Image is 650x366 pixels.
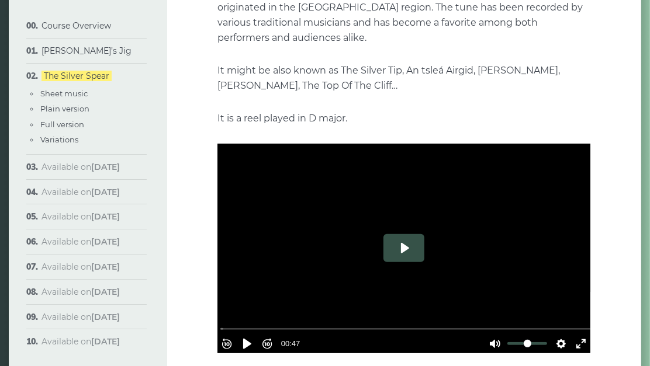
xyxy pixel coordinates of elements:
a: Variations [40,135,78,144]
a: The Silver Spear [42,71,112,81]
strong: [DATE] [91,236,120,247]
p: It is a reel played in D major. [217,111,590,126]
span: Available on [42,236,120,247]
a: [PERSON_NAME]’s Jig [42,46,132,56]
strong: [DATE] [91,262,120,272]
strong: [DATE] [91,336,120,347]
span: Available on [42,211,120,222]
strong: [DATE] [91,187,120,197]
a: Plain version [40,104,89,113]
strong: [DATE] [91,312,120,322]
span: Available on [42,262,120,272]
strong: [DATE] [91,162,120,172]
a: Course Overview [42,20,111,31]
span: Available on [42,336,120,347]
a: Sheet music [40,89,88,98]
strong: [DATE] [91,211,120,222]
span: Available on [42,287,120,297]
strong: [DATE] [91,287,120,297]
a: Full version [40,120,84,129]
p: It might be also known as The Silver Tip, An tsleá Airgid, [PERSON_NAME], [PERSON_NAME], The Top ... [217,63,590,93]
span: Available on [42,187,120,197]
span: Available on [42,312,120,322]
span: Available on [42,162,120,172]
